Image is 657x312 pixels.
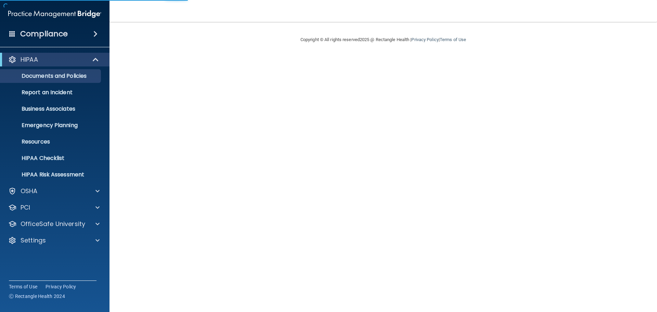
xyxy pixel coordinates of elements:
a: HIPAA [8,55,99,64]
p: Emergency Planning [4,122,98,129]
p: Report an Incident [4,89,98,96]
h4: Compliance [20,29,68,39]
a: Settings [8,236,100,245]
div: Copyright © All rights reserved 2025 @ Rectangle Health | | [258,29,508,51]
a: PCI [8,203,100,212]
a: Privacy Policy [46,283,76,290]
p: Business Associates [4,105,98,112]
a: Terms of Use [440,37,466,42]
a: Terms of Use [9,283,37,290]
p: HIPAA Checklist [4,155,98,162]
p: OSHA [21,187,38,195]
p: HIPAA [21,55,38,64]
p: Resources [4,138,98,145]
p: PCI [21,203,30,212]
p: Settings [21,236,46,245]
a: Privacy Policy [411,37,438,42]
span: Ⓒ Rectangle Health 2024 [9,293,65,300]
img: PMB logo [8,7,101,21]
a: OfficeSafe University [8,220,100,228]
p: Documents and Policies [4,73,98,79]
a: OSHA [8,187,100,195]
p: OfficeSafe University [21,220,85,228]
p: HIPAA Risk Assessment [4,171,98,178]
